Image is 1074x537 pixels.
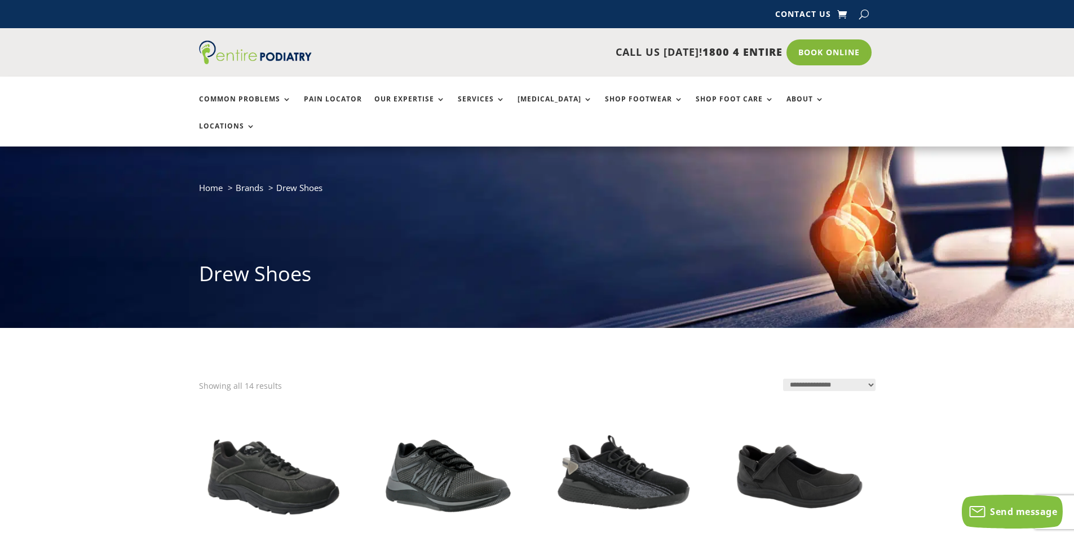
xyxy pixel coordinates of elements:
[962,495,1063,529] button: Send message
[236,182,263,193] a: Brands
[199,260,876,294] h1: Drew Shoes
[605,95,683,119] a: Shop Footwear
[990,505,1057,518] span: Send message
[199,180,876,203] nav: breadcrumb
[199,379,282,393] p: Showing all 14 results
[374,95,445,119] a: Our Expertise
[199,55,312,66] a: Entire Podiatry
[786,95,824,119] a: About
[702,45,783,59] span: 1800 4 ENTIRE
[696,95,774,119] a: Shop Foot Care
[199,182,223,193] a: Home
[518,95,593,119] a: [MEDICAL_DATA]
[786,39,872,65] a: Book Online
[199,122,255,147] a: Locations
[304,95,362,119] a: Pain Locator
[783,379,876,391] select: Shop order
[458,95,505,119] a: Services
[199,95,291,119] a: Common Problems
[355,45,783,60] p: CALL US [DATE]!
[775,10,831,23] a: Contact Us
[199,41,312,64] img: logo (1)
[276,182,322,193] span: Drew Shoes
